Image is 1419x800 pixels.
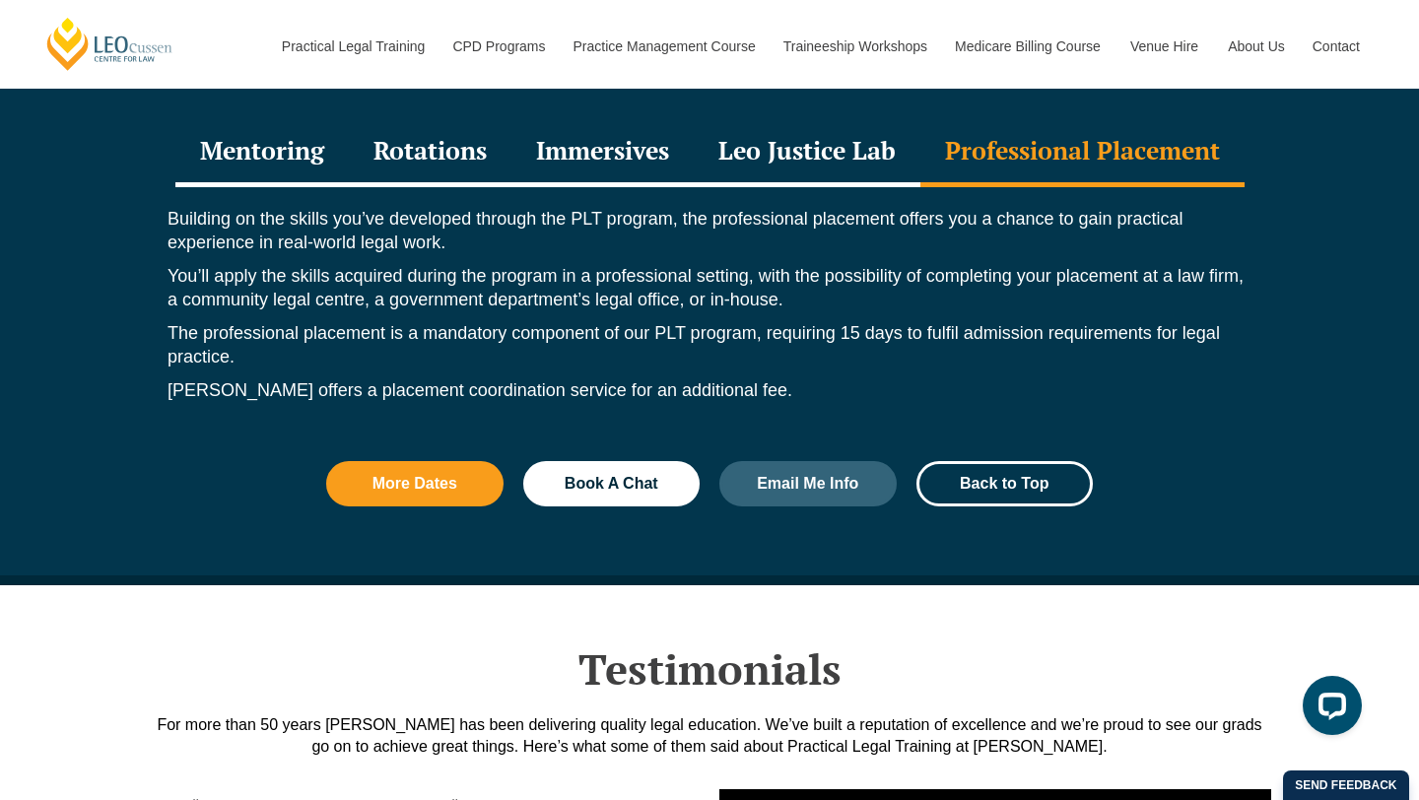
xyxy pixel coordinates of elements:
span: Book A Chat [565,476,658,492]
a: Traineeship Workshops [769,4,940,89]
iframe: LiveChat chat widget [1287,668,1370,751]
p: The professional placement is a mandatory component of our PLT program, requiring 15 days to fulf... [168,321,1251,368]
div: Leo Justice Lab [694,118,920,187]
span: Back to Top [960,476,1048,492]
div: Immersives [511,118,694,187]
a: More Dates [326,461,504,506]
div: Mentoring [175,118,349,187]
a: Medicare Billing Course [940,4,1115,89]
a: Practical Legal Training [267,4,439,89]
a: Contact [1298,4,1375,89]
h2: Testimonials [148,644,1271,694]
a: About Us [1213,4,1298,89]
a: [PERSON_NAME] Centre for Law [44,16,175,72]
a: Practice Management Course [559,4,769,89]
a: Book A Chat [523,461,701,506]
p: You’ll apply the skills acquired during the program in a professional setting, with the possibili... [168,264,1251,311]
a: Back to Top [916,461,1094,506]
div: For more than 50 years [PERSON_NAME] has been delivering quality legal education. We’ve built a r... [148,714,1271,758]
a: CPD Programs [438,4,558,89]
span: More Dates [372,476,457,492]
a: Email Me Info [719,461,897,506]
p: Building on the skills you’ve developed through the PLT program, the professional placement offer... [168,207,1251,254]
div: Professional Placement [920,118,1245,187]
span: Email Me Info [757,476,858,492]
p: [PERSON_NAME] offers a placement coordination service for an additional fee. [168,378,1251,402]
div: Rotations [349,118,511,187]
a: Venue Hire [1115,4,1213,89]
